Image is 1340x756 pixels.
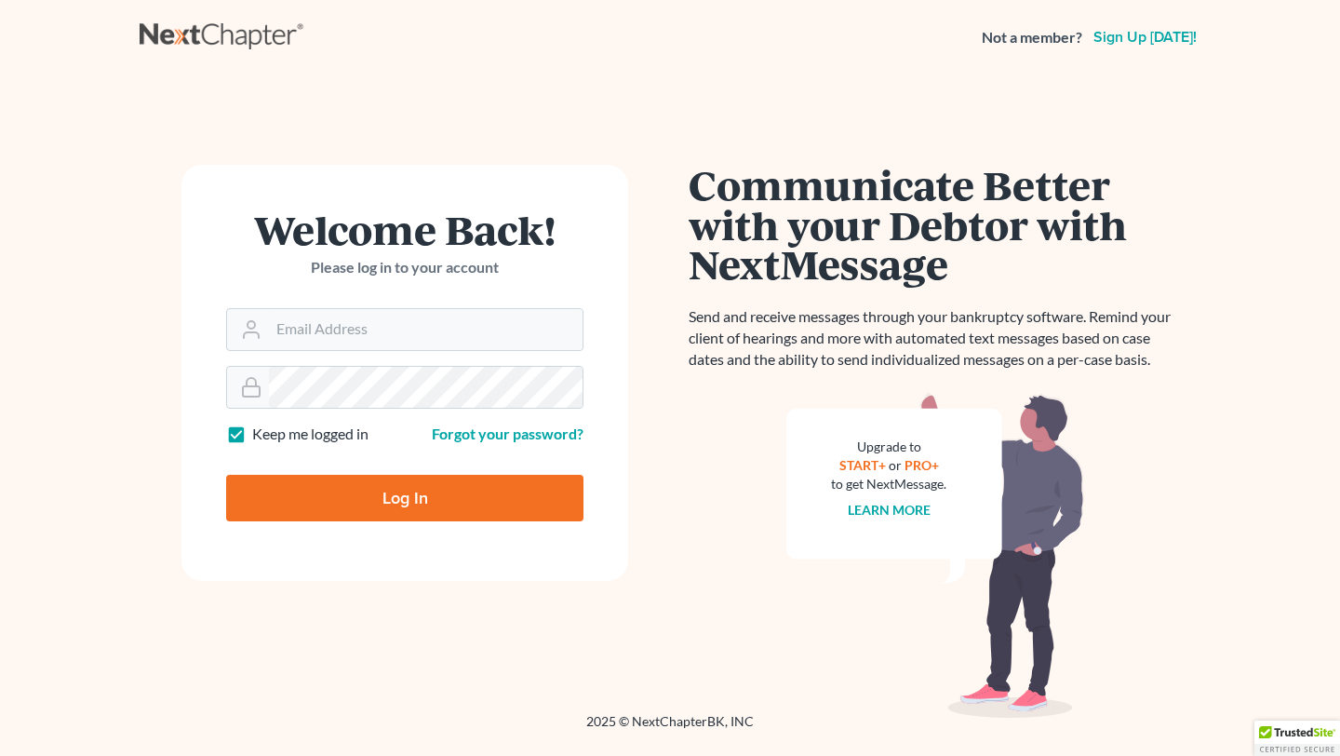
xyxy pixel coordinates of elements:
[252,424,368,445] label: Keep me logged in
[839,457,886,473] a: START+
[1090,30,1200,45] a: Sign up [DATE]!
[689,306,1182,371] p: Send and receive messages through your bankruptcy software. Remind your client of hearings and mo...
[786,393,1084,719] img: nextmessage_bg-59042aed3d76b12b5cd301f8e5b87938c9018125f34e5fa2b7a6b67550977c72.svg
[1254,721,1340,756] div: TrustedSite Certified
[269,309,583,350] input: Email Address
[831,438,946,456] div: Upgrade to
[904,457,939,473] a: PRO+
[689,165,1182,284] h1: Communicate Better with your Debtor with NextMessage
[982,27,1082,48] strong: Not a member?
[889,457,902,473] span: or
[432,425,583,442] a: Forgot your password?
[226,257,583,278] p: Please log in to your account
[226,209,583,250] h1: Welcome Back!
[226,475,583,521] input: Log In
[848,502,931,518] a: Learn more
[831,475,946,493] div: to get NextMessage.
[140,712,1200,746] div: 2025 © NextChapterBK, INC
